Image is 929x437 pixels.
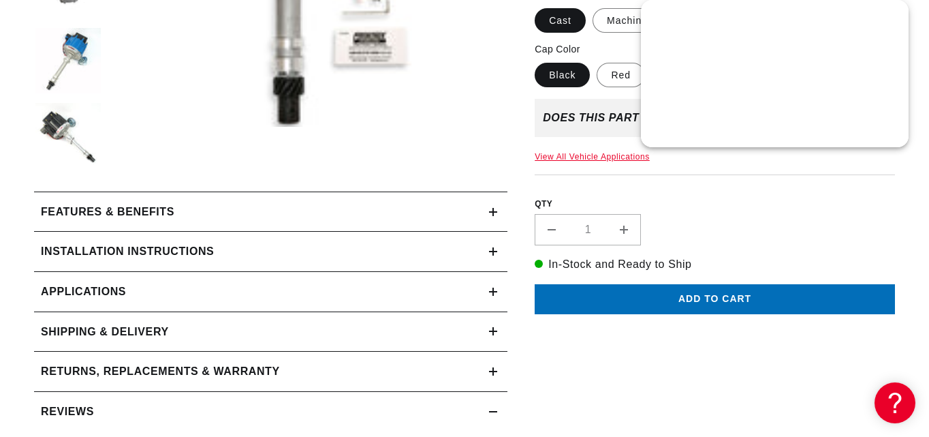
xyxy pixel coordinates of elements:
h2: Shipping & Delivery [41,323,169,341]
span: Applications [41,283,126,301]
a: Applications [34,272,507,312]
a: View All Vehicle Applications [535,152,650,162]
label: QTY [535,198,895,210]
h2: Reviews [41,403,94,421]
button: Load image 6 in gallery view [34,103,102,171]
h2: Features & Benefits [41,203,174,221]
summary: Features & Benefits [34,192,507,232]
label: Cast [535,8,586,33]
label: Machine Polished [593,8,708,33]
label: Black [535,63,590,87]
summary: Reviews [34,392,507,432]
summary: Returns, Replacements & Warranty [34,352,507,391]
label: Red [597,63,645,87]
div: Does This part fit My vehicle? [543,112,741,124]
button: Add to cart [535,284,895,315]
summary: Installation instructions [34,232,507,271]
p: In-Stock and Ready to Ship [535,256,895,273]
h2: Installation instructions [41,243,214,260]
legend: Cap Color [535,42,582,57]
summary: Shipping & Delivery [34,312,507,352]
h2: Returns, Replacements & Warranty [41,363,280,380]
button: Load image 5 in gallery view [34,28,102,96]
